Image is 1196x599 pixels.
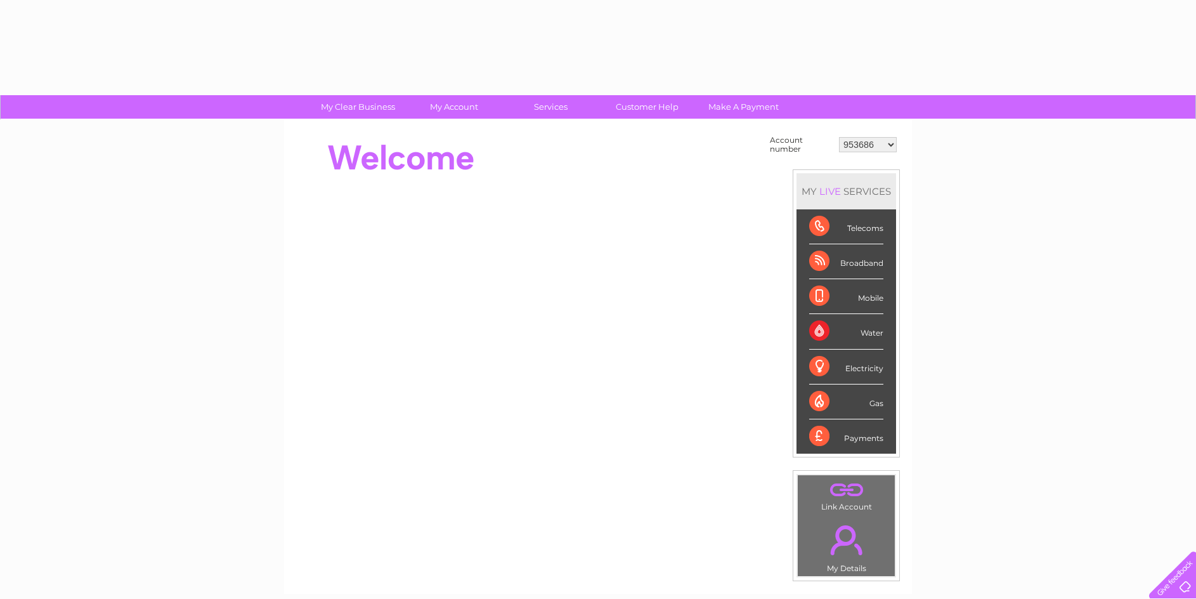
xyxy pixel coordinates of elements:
div: Payments [809,419,883,454]
a: . [801,478,892,501]
td: My Details [797,515,895,577]
a: . [801,518,892,562]
div: Broadband [809,244,883,279]
div: Telecoms [809,209,883,244]
td: Account number [767,133,836,157]
div: Water [809,314,883,349]
a: Customer Help [595,95,699,119]
a: My Account [402,95,507,119]
div: LIVE [817,185,843,197]
div: Electricity [809,350,883,385]
div: MY SERVICES [796,173,896,209]
a: Services [498,95,603,119]
a: Make A Payment [691,95,796,119]
div: Mobile [809,279,883,314]
a: My Clear Business [306,95,410,119]
td: Link Account [797,475,895,515]
div: Gas [809,385,883,419]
